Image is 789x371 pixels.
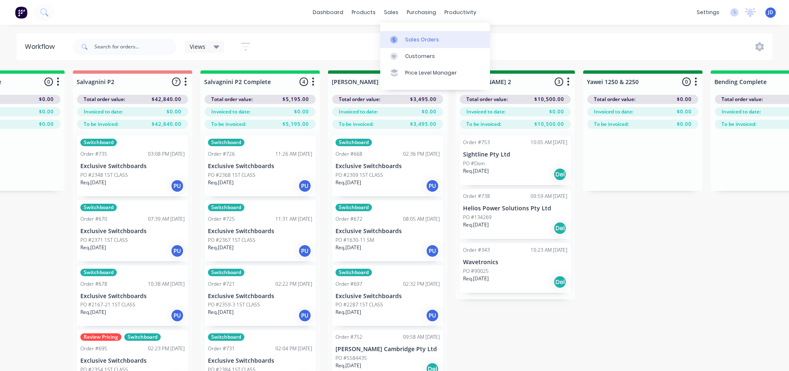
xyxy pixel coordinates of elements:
p: PO #2348 1ST CLASS [80,171,128,179]
div: 09:58 AM [DATE] [403,333,440,341]
span: $0.00 [677,108,692,116]
span: $0.00 [549,108,564,116]
span: $10,500.00 [534,96,564,103]
p: Exclusive Switchboards [208,163,312,170]
div: Switchboard [335,269,372,276]
div: Switchboard [80,139,117,146]
div: SwitchboardOrder #67208:05 AM [DATE]Exclusive SwitchboardsPO #1630-11 SMReq.[DATE]PU [332,200,443,261]
p: Exclusive Switchboards [80,293,185,300]
p: Req. [DATE] [80,244,106,251]
span: $42,840.00 [152,96,181,103]
p: Exclusive Switchboards [335,293,440,300]
div: Order #726 [208,150,235,158]
span: Total order value: [211,96,253,103]
p: Req. [DATE] [80,308,106,316]
div: Switchboard [80,269,117,276]
p: Req. [DATE] [208,179,234,186]
div: Review Pricing [80,333,121,341]
div: 02:22 PM [DATE] [275,280,312,288]
div: PU [171,244,184,258]
div: Switchboard [208,139,244,146]
span: $0.00 [294,108,309,116]
p: Exclusive Switchboards [80,228,185,235]
div: Switchboard [208,269,244,276]
div: Order #670 [80,215,107,223]
p: Sightline Pty Ltd [463,151,567,158]
span: $3,495.00 [410,96,437,103]
span: Total order value: [721,96,763,103]
span: To be invoiced: [84,120,118,128]
div: products [347,6,380,19]
div: Order #738 [463,193,490,200]
div: Switchboard [208,333,244,341]
span: To be invoiced: [211,120,246,128]
div: Switchboard [208,204,244,211]
p: Req. [DATE] [463,167,489,175]
p: PO #134269 [463,214,492,221]
span: $0.00 [422,108,437,116]
div: Order #731 [208,345,235,352]
p: [PERSON_NAME] Cambridge Pty Ltd [335,346,440,353]
div: 03:08 PM [DATE] [148,150,185,158]
div: 02:04 PM [DATE] [275,345,312,352]
div: PU [426,309,439,322]
p: PO #2359-3 1ST CLASS [208,301,260,308]
input: Search for orders... [94,39,176,55]
span: $42,840.00 [152,120,181,128]
span: Invoiced to date: [594,108,633,116]
p: PO #1630-11 SM [335,236,374,244]
div: Order #753 [463,139,490,146]
p: PO #2287 1ST CLASS [335,301,383,308]
div: 08:05 AM [DATE] [403,215,440,223]
span: $5,195.00 [282,120,309,128]
p: Req. [DATE] [335,179,361,186]
span: Invoiced to date: [466,108,506,116]
div: sales [380,6,403,19]
div: 02:32 PM [DATE] [403,280,440,288]
div: Switchboard [124,333,161,341]
div: Workflow [25,42,59,52]
div: Sales Orders [405,36,439,43]
p: PO #90025 [463,267,489,275]
span: To be invoiced: [339,120,374,128]
p: Exclusive Switchboards [208,228,312,235]
div: SwitchboardOrder #72511:31 AM [DATE]Exclusive SwitchboardsPO #2367 1ST CLASSReq.[DATE]PU [205,200,316,261]
div: Order #73809:59 AM [DATE]Helios Power Solutions Pty LtdPO #134269Req.[DATE]Del [460,189,571,239]
div: purchasing [403,6,440,19]
span: Views [190,42,205,51]
p: Exclusive Switchboards [335,163,440,170]
div: Switchboard [80,204,117,211]
div: 11:26 AM [DATE] [275,150,312,158]
div: SwitchboardOrder #67810:38 AM [DATE]Exclusive SwitchboardsPO #2167-21 1ST CLASSReq.[DATE]PU [77,265,188,326]
span: $10,500.00 [534,120,564,128]
div: Order #34310:23 AM [DATE]WavetronicsPO #90025Req.[DATE]Del [460,243,571,293]
div: Order #343 [463,246,490,254]
span: $0.00 [166,108,181,116]
div: Order #678 [80,280,107,288]
div: PU [171,179,184,193]
div: Order #725 [208,215,235,223]
div: PU [298,309,311,322]
div: Del [553,168,567,181]
p: Req. [DATE] [335,308,361,316]
p: Req. [DATE] [80,179,106,186]
div: PU [426,179,439,193]
p: Helios Power Solutions Pty Ltd [463,205,567,212]
div: settings [692,6,724,19]
p: Exclusive Switchboards [80,163,185,170]
div: Del [553,222,567,235]
span: To be invoiced: [721,120,756,128]
p: PO #2368 1ST CLASS [208,171,256,179]
div: Customers [405,53,435,60]
div: 10:38 AM [DATE] [148,280,185,288]
span: $3,495.00 [410,120,437,128]
p: Exclusive Switchboards [208,357,312,364]
div: 02:23 PM [DATE] [148,345,185,352]
p: Req. [DATE] [463,275,489,282]
div: 02:36 PM [DATE] [403,150,440,158]
div: SwitchboardOrder #66802:36 PM [DATE]Exclusive SwitchboardsPO #2309 1ST CLASSReq.[DATE]PU [332,135,443,196]
div: Order #668 [335,150,362,158]
div: Switchboard [335,204,372,211]
span: Total order value: [84,96,125,103]
div: SwitchboardOrder #72611:26 AM [DATE]Exclusive SwitchboardsPO #2368 1ST CLASSReq.[DATE]PU [205,135,316,196]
